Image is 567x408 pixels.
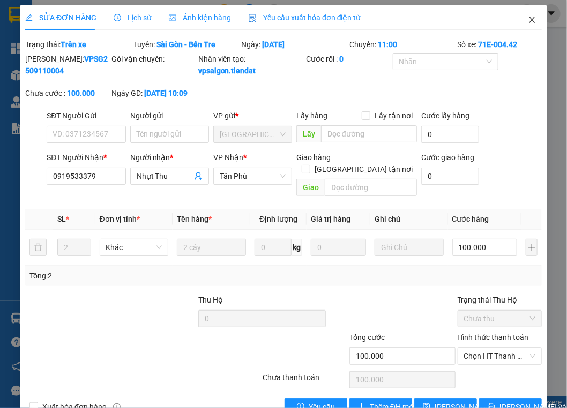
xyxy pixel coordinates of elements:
[458,294,542,306] div: Trạng thái Thu Hộ
[311,239,365,256] input: 0
[479,40,518,49] b: 71E-004.42
[198,296,223,304] span: Thu Hộ
[262,40,285,49] b: [DATE]
[464,348,535,364] span: Chọn HT Thanh Toán
[339,55,344,63] b: 0
[248,14,257,22] img: icon
[248,13,361,22] span: Yêu cầu xuất hóa đơn điện tử
[177,215,212,223] span: Tên hàng
[378,40,397,49] b: 11:00
[296,179,325,196] span: Giao
[296,111,327,120] span: Lấy hàng
[375,239,444,256] input: Ghi Chú
[177,239,246,256] input: VD: Bàn, Ghế
[57,215,66,223] span: SL
[111,87,196,99] div: Ngày GD:
[452,215,489,223] span: Cước hàng
[67,89,95,97] b: 100.000
[25,14,33,21] span: edit
[114,13,152,22] span: Lịch sử
[220,168,286,184] span: Tân Phú
[132,39,241,50] div: Tuyến:
[526,239,538,256] button: plus
[349,333,385,342] span: Tổng cước
[213,153,243,162] span: VP Nhận
[24,39,132,50] div: Trạng thái:
[106,239,162,255] span: Khác
[421,168,479,185] input: Cước giao hàng
[111,53,196,65] div: Gói vận chuyển:
[25,53,109,77] div: [PERSON_NAME]:
[370,209,448,230] th: Ghi chú
[213,110,292,122] div: VP gửi
[240,39,348,50] div: Ngày:
[296,125,321,142] span: Lấy
[458,333,529,342] label: Hình thức thanh toán
[194,172,203,180] span: user-add
[100,215,140,223] span: Đơn vị tính
[528,16,536,24] span: close
[130,152,209,163] div: Người nhận
[421,126,479,143] input: Cước lấy hàng
[47,152,125,163] div: SĐT Người Nhận
[311,215,350,223] span: Giá trị hàng
[321,125,417,142] input: Dọc đường
[169,13,231,22] span: Ảnh kiện hàng
[114,14,121,21] span: clock-circle
[25,87,109,99] div: Chưa cước :
[29,239,47,256] button: delete
[325,179,417,196] input: Dọc đường
[262,372,348,390] div: Chưa thanh toán
[220,126,286,142] span: Sài Gòn
[306,53,390,65] div: Cước rồi :
[348,39,457,50] div: Chuyến:
[421,111,469,120] label: Cước lấy hàng
[292,239,302,256] span: kg
[517,5,547,35] button: Close
[370,110,417,122] span: Lấy tận nơi
[144,89,188,97] b: [DATE] 10:09
[310,163,417,175] span: [GEOGRAPHIC_DATA] tận nơi
[259,215,297,223] span: Định lượng
[130,110,209,122] div: Người gửi
[464,311,535,327] span: Chưa thu
[421,153,474,162] label: Cước giao hàng
[198,53,304,77] div: Nhân viên tạo:
[198,66,256,75] b: vpsaigon.tiendat
[296,153,331,162] span: Giao hàng
[47,110,125,122] div: SĐT Người Gửi
[169,14,176,21] span: picture
[61,40,86,49] b: Trên xe
[29,270,220,282] div: Tổng: 2
[156,40,215,49] b: Sài Gòn - Bến Tre
[25,13,96,22] span: SỬA ĐƠN HÀNG
[457,39,543,50] div: Số xe:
